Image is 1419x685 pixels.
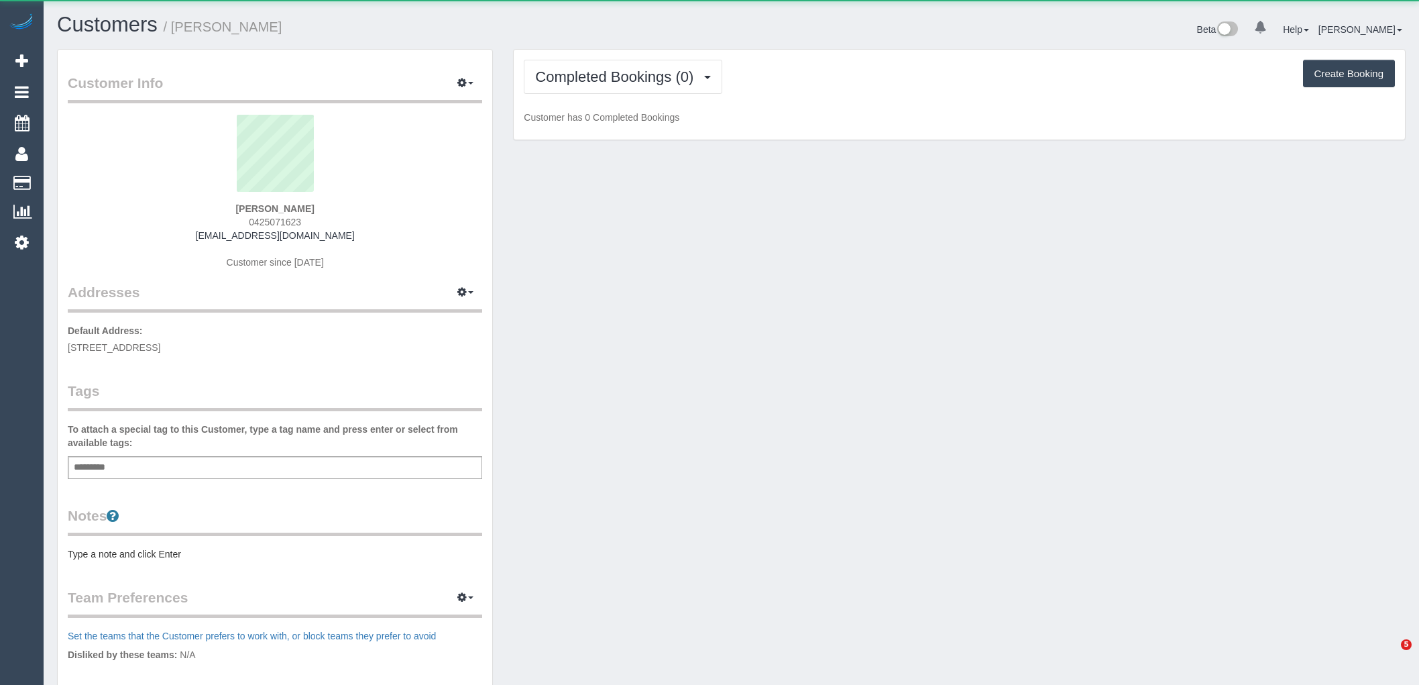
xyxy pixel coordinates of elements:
span: Completed Bookings (0) [535,68,700,85]
span: Customer since [DATE] [227,257,324,268]
img: Automaid Logo [8,13,35,32]
label: Default Address: [68,324,143,337]
legend: Customer Info [68,73,482,103]
legend: Team Preferences [68,588,482,618]
button: Completed Bookings (0) [524,60,722,94]
a: [EMAIL_ADDRESS][DOMAIN_NAME] [196,230,355,241]
small: / [PERSON_NAME] [164,19,282,34]
span: 5 [1401,639,1412,650]
a: Customers [57,13,158,36]
legend: Notes [68,506,482,536]
a: Set the teams that the Customer prefers to work with, or block teams they prefer to avoid [68,631,436,641]
iframe: Intercom live chat [1373,639,1406,672]
strong: [PERSON_NAME] [235,203,314,214]
pre: Type a note and click Enter [68,547,482,561]
span: 0425071623 [249,217,301,227]
p: Customer has 0 Completed Bookings [524,111,1395,124]
img: New interface [1216,21,1238,39]
a: Help [1283,24,1309,35]
label: Disliked by these teams: [68,648,177,662]
button: Create Booking [1303,60,1395,88]
label: To attach a special tag to this Customer, type a tag name and press enter or select from availabl... [68,423,482,450]
span: N/A [180,649,195,660]
a: Beta [1197,24,1239,35]
a: [PERSON_NAME] [1318,24,1402,35]
legend: Tags [68,381,482,411]
span: [STREET_ADDRESS] [68,342,160,353]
